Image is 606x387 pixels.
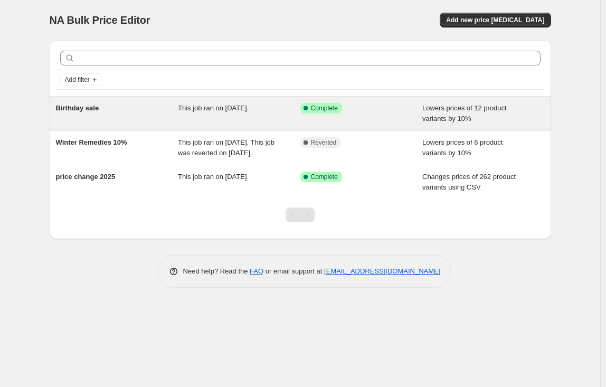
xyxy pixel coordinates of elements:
button: Add filter [60,73,102,86]
a: [EMAIL_ADDRESS][DOMAIN_NAME] [324,267,440,275]
span: This job ran on [DATE]. This job was reverted on [DATE]. [178,138,274,157]
span: This job ran on [DATE]. [178,173,249,181]
span: Lowers prices of 12 product variants by 10% [422,104,507,122]
span: Complete [311,173,338,181]
span: Birthday sale [56,104,99,112]
span: Complete [311,104,338,112]
button: Add new price [MEDICAL_DATA] [440,13,551,27]
nav: Pagination [286,207,315,222]
span: price change 2025 [56,173,116,181]
span: Reverted [311,138,337,147]
span: NA Bulk Price Editor [50,14,150,26]
span: Winter Remedies 10% [56,138,127,146]
span: This job ran on [DATE]. [178,104,249,112]
span: Lowers prices of 6 product variants by 10% [422,138,503,157]
span: Changes prices of 262 product variants using CSV [422,173,516,191]
span: Add filter [65,75,90,84]
span: Add new price [MEDICAL_DATA] [446,16,544,24]
a: FAQ [250,267,263,275]
span: Need help? Read the [183,267,250,275]
span: or email support at [263,267,324,275]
